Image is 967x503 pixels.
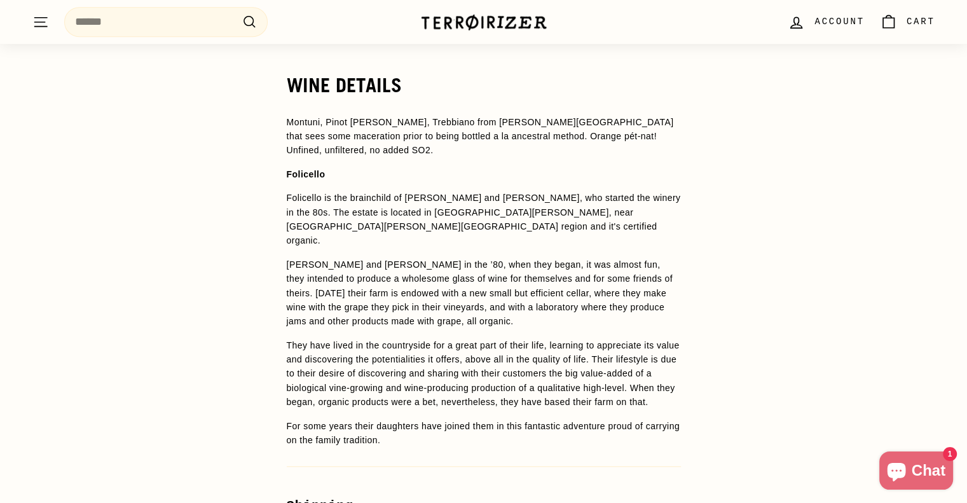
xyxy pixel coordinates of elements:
[287,169,326,179] span: Folicello
[287,259,673,327] span: [PERSON_NAME] and [PERSON_NAME] in the ’80, when they began, it was almost fun, they intended to ...
[287,74,681,96] h2: WINE DETAILS
[287,193,681,245] span: Folicello is the brainchild of [PERSON_NAME] and [PERSON_NAME], who started the winery in the 80s...
[875,451,957,493] inbox-online-store-chat: Shopify online store chat
[287,419,681,448] p: For some years their daughters have joined them in this fantastic adventure proud of carrying on ...
[287,117,674,156] span: Montuni, Pinot [PERSON_NAME], Trebbiano from [PERSON_NAME][GEOGRAPHIC_DATA] that sees some macera...
[814,15,864,29] span: Account
[872,3,943,41] a: Cart
[780,3,872,41] a: Account
[287,338,681,410] p: They have lived in the countryside for a great part of their life, learning to appreciate its val...
[907,15,935,29] span: Cart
